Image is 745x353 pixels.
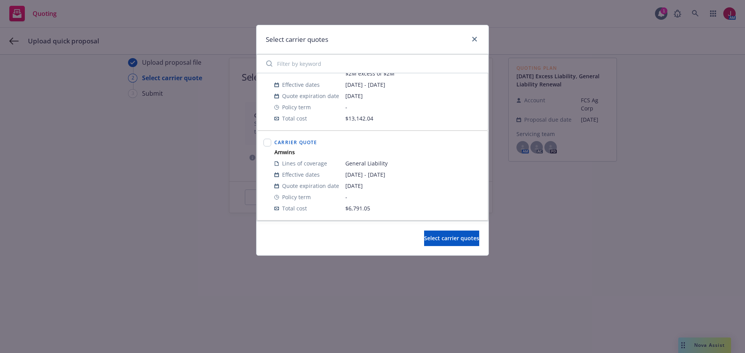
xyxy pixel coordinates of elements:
[345,170,482,179] span: [DATE] - [DATE]
[262,56,483,71] input: Filter by keyword
[282,170,320,179] span: Effective dates
[282,92,339,100] span: Quote expiration date
[424,234,479,242] span: Select carrier quotes
[345,115,373,122] span: $13,142.04
[345,193,482,201] span: -
[345,103,482,111] span: -
[345,81,482,89] span: [DATE] - [DATE]
[266,34,328,45] h1: Select carrier quotes
[345,182,482,190] span: [DATE]
[282,193,311,201] span: Policy term
[345,159,482,167] span: General Liability
[345,205,370,212] span: $6,791.05
[282,182,339,190] span: Quote expiration date
[282,81,320,89] span: Effective dates
[282,103,311,111] span: Policy term
[282,204,307,212] span: Total cost
[274,148,295,156] strong: Amwins
[470,34,479,44] a: close
[345,92,482,100] span: [DATE]
[282,114,307,122] span: Total cost
[282,159,327,167] span: Lines of coverage
[274,139,317,146] span: Carrier Quote
[424,231,479,246] button: Select carrier quotes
